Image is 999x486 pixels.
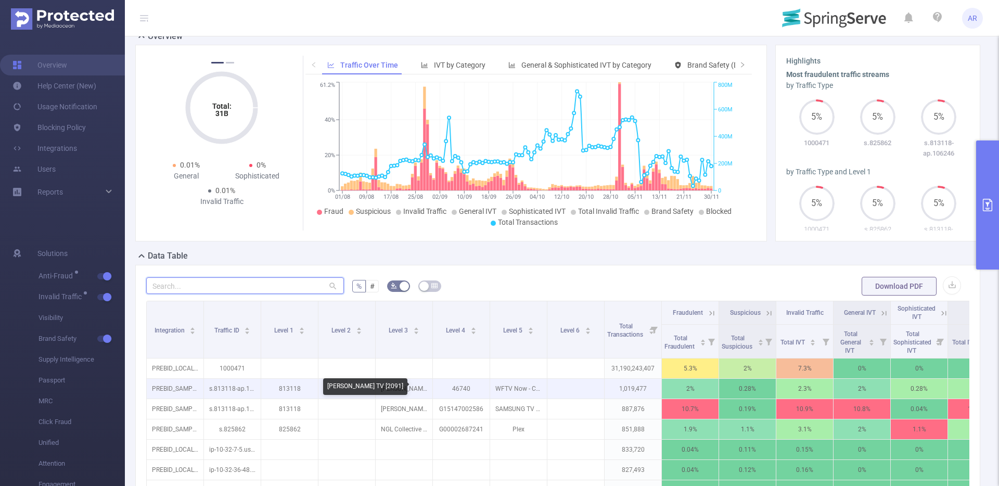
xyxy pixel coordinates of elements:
i: Filter menu [933,325,947,358]
p: 3.1% [776,419,833,439]
tspan: 28/10 [603,194,618,200]
i: icon: caret-up [413,326,419,329]
p: 2% [834,419,890,439]
i: icon: caret-down [356,330,362,333]
span: 0.01% [180,161,200,169]
i: Filter menu [704,325,719,358]
span: AR [968,8,977,29]
p: s.813118-ap.106246 [908,224,969,245]
p: WFTV Now - Channel 9 Orlando [490,379,547,399]
span: Fraud [324,207,343,215]
span: Invalid Traffic [786,309,824,316]
span: Suspicious [356,207,391,215]
i: icon: caret-up [470,326,476,329]
span: Brand Safety [651,207,694,215]
span: Total Suspicious [722,335,754,350]
span: Level 2 [331,327,352,334]
tspan: 17/08 [383,194,399,200]
span: % [356,282,362,290]
span: Level 1 [274,327,295,334]
i: icon: line-chart [327,61,335,69]
i: icon: right [739,61,746,68]
span: General IVT [459,207,496,215]
span: Level 6 [560,327,581,334]
p: PREBID_SAMPLE [147,419,203,439]
span: Unified [39,432,125,453]
tspan: 0% [328,187,335,194]
tspan: 25/08 [408,194,423,200]
div: Sort [528,326,534,332]
p: NGL Collective [1538] [376,419,432,439]
span: Passport [39,370,125,391]
span: General & Sophisticated IVT by Category [521,61,651,69]
i: Filter menu [647,301,661,358]
span: MRC [39,391,125,412]
p: PREBID_LOCAL_CACHE [147,359,203,378]
span: Total IVT [780,339,806,346]
tspan: 800M [718,82,733,89]
p: 1,019,477 [605,379,661,399]
p: 0.12% [719,460,776,480]
span: Visibility [39,308,125,328]
a: Blocking Policy [12,117,86,138]
p: G15147002586 [433,399,490,419]
p: 887,876 [605,399,661,419]
input: Search... [146,277,344,294]
p: s.813118-ap.106246 [204,379,261,399]
div: Sort [700,338,706,344]
p: G00002687241 [433,419,490,439]
p: PREBID_LOCAL_CACHE [147,440,203,459]
span: Reports [37,188,63,196]
span: Total General IVT [840,330,861,354]
div: Invalid Traffic [186,196,258,207]
tspan: 01/08 [335,194,350,200]
span: Sophisticated IVT [509,207,566,215]
p: 2% [834,379,890,399]
span: Supply Intelligence [39,349,125,370]
i: Filter menu [818,325,833,358]
tspan: 26/09 [506,194,521,200]
tspan: 04/10 [530,194,545,200]
p: SAMSUNG TV PLUS [490,399,547,419]
i: icon: caret-up [810,338,816,341]
span: Total IVT [952,339,978,346]
a: Integrations [12,138,77,159]
tspan: 0 [718,187,721,194]
i: icon: caret-up [190,326,196,329]
i: icon: caret-down [470,330,476,333]
p: 1.1% [891,419,947,439]
span: Total Transactions [498,218,558,226]
i: icon: table [431,283,438,289]
span: Total Invalid Traffic [578,207,639,215]
a: Reports [37,182,63,202]
p: 0.16% [776,460,833,480]
span: 5% [921,199,956,208]
p: s.825862 [847,138,908,148]
span: General IVT [844,309,876,316]
span: Total Sophisticated IVT [893,330,931,354]
i: icon: bar-chart [421,61,428,69]
span: Total Transactions [607,323,645,338]
span: 5% [799,113,835,121]
p: s.813118-ap.106246 [204,399,261,419]
p: 0% [891,359,947,378]
span: Attention [39,453,125,474]
div: by Traffic Type [786,80,969,91]
i: icon: caret-down [810,341,816,344]
p: 833,720 [605,440,661,459]
tspan: 09/08 [359,194,374,200]
i: icon: caret-down [299,330,304,333]
tspan: 200M [718,160,733,167]
i: icon: caret-down [869,341,875,344]
div: General [150,171,222,182]
p: 1000471 [786,138,847,148]
tspan: Total: [212,102,232,110]
p: 2.3% [776,379,833,399]
p: 31,190,243,407 [605,359,661,378]
tspan: 600M [718,106,733,113]
p: ip-10-32-7-5.us-west-2.compute.internal [204,440,261,459]
div: Sort [758,338,764,344]
b: Most fraudulent traffic streams [786,70,889,79]
i: icon: bar-chart [508,61,516,69]
i: icon: caret-up [869,338,875,341]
